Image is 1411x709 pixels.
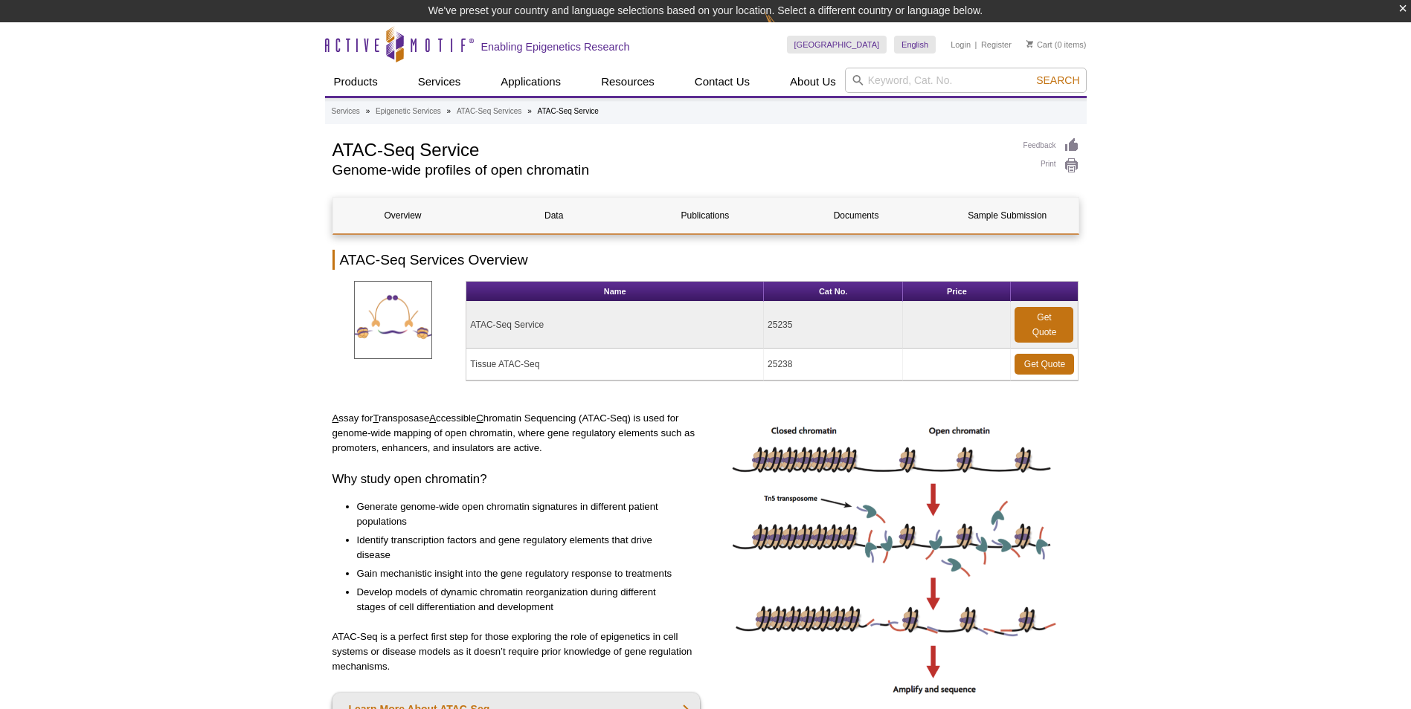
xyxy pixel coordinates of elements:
li: » [447,107,451,115]
u: C [476,412,483,424]
a: Sample Submission [937,198,1077,233]
a: Publications [635,198,775,233]
td: 25238 [764,349,903,381]
li: Gain mechanistic insight into the gene regulatory response to treatments [357,566,686,581]
a: Register [981,39,1012,50]
a: About Us [781,68,845,96]
a: Get Quote [1015,307,1073,343]
td: Tissue ATAC-Seq [466,349,764,381]
p: ATAC-Seq is a perfect first step for those exploring the role of epigenetics in cell systems or d... [332,629,701,674]
h3: Why study open chromatin? [332,470,701,488]
a: Documents [786,198,926,233]
a: Services [409,68,470,96]
a: Resources [592,68,663,96]
a: Feedback [1023,137,1079,154]
td: ATAC-Seq Service [466,302,764,349]
img: ATAC-SeqServices [354,281,432,359]
a: Overview [333,198,473,233]
li: » [366,107,370,115]
h1: ATAC-Seq Service [332,137,1009,160]
p: ssay for ransposase ccessible hromatin Sequencing (ATAC-Seq) is used for genome-wide mapping of o... [332,411,701,456]
img: Your Cart [1026,40,1033,48]
a: Applications [492,68,570,96]
a: Print [1023,158,1079,174]
li: Identify transcription factors and gene regulatory elements that drive disease [357,533,686,563]
a: Contact Us [686,68,759,96]
a: Cart [1026,39,1052,50]
button: Search [1032,74,1084,87]
a: Get Quote [1015,354,1074,375]
a: [GEOGRAPHIC_DATA] [787,36,887,54]
u: T [373,412,379,424]
a: English [894,36,936,54]
li: | [975,36,977,54]
input: Keyword, Cat. No. [845,68,1087,93]
td: 25235 [764,302,903,349]
u: A [332,412,339,424]
li: ATAC-Seq Service [538,107,599,115]
a: ATAC-Seq Services [457,105,521,118]
h2: ATAC-Seq Services Overview [332,250,1079,270]
li: » [527,107,532,115]
a: Products [325,68,387,96]
u: A [429,412,436,424]
a: Data [484,198,624,233]
a: Login [951,39,971,50]
span: Search [1036,74,1079,86]
li: Generate genome-wide open chromatin signatures in different patient populations [357,499,686,529]
li: (0 items) [1026,36,1087,54]
th: Cat No. [764,282,903,302]
h2: Genome-wide profiles of open chromatin [332,164,1009,177]
a: Epigenetic Services [376,105,441,118]
h2: Enabling Epigenetics Research [481,40,630,54]
th: Price [903,282,1011,302]
a: Services [332,105,360,118]
th: Name [466,282,764,302]
li: Develop models of dynamic chromatin reorganization during different stages of cell differentiatio... [357,585,686,615]
img: Change Here [765,11,804,46]
img: ATAC-Seq image [727,411,1062,700]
